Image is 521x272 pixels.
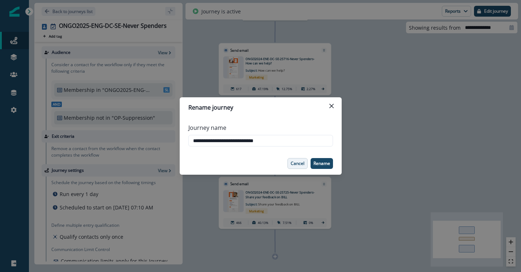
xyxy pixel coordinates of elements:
[287,158,308,169] button: Cancel
[291,161,304,166] p: Cancel
[188,123,226,132] p: Journey name
[188,103,233,112] p: Rename journey
[313,161,330,166] p: Rename
[311,158,333,169] button: Rename
[326,100,337,112] button: Close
